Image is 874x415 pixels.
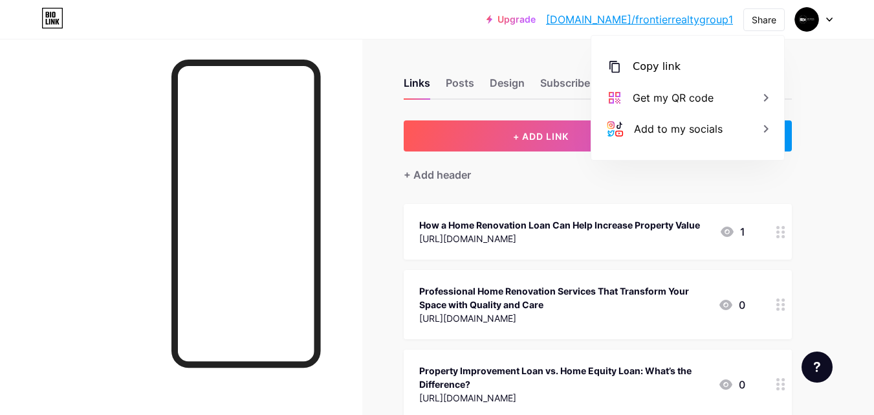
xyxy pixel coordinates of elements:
[718,297,745,313] div: 0
[546,12,733,27] a: [DOMAIN_NAME]/frontierrealtygroup1
[633,59,681,74] div: Copy link
[404,75,430,98] div: Links
[419,232,700,245] div: [URL][DOMAIN_NAME]
[419,391,708,405] div: [URL][DOMAIN_NAME]
[719,224,745,240] div: 1
[633,90,714,106] div: Get my QR code
[718,377,745,392] div: 0
[490,75,525,98] div: Design
[752,13,776,27] div: Share
[419,364,708,391] div: Property Improvement Loan vs. Home Equity Loan: What’s the Difference?
[540,75,618,98] div: Subscribers
[419,218,700,232] div: How a Home Renovation Loan Can Help Increase Property Value
[794,7,819,32] img: frontierrealtygroup1
[446,75,474,98] div: Posts
[404,167,471,183] div: + Add header
[513,131,569,142] span: + ADD LINK
[634,121,723,137] div: Add to my socials
[404,120,679,151] button: + ADD LINK
[419,311,708,325] div: [URL][DOMAIN_NAME]
[419,284,708,311] div: Professional Home Renovation Services That Transform Your Space with Quality and Care
[486,14,536,25] a: Upgrade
